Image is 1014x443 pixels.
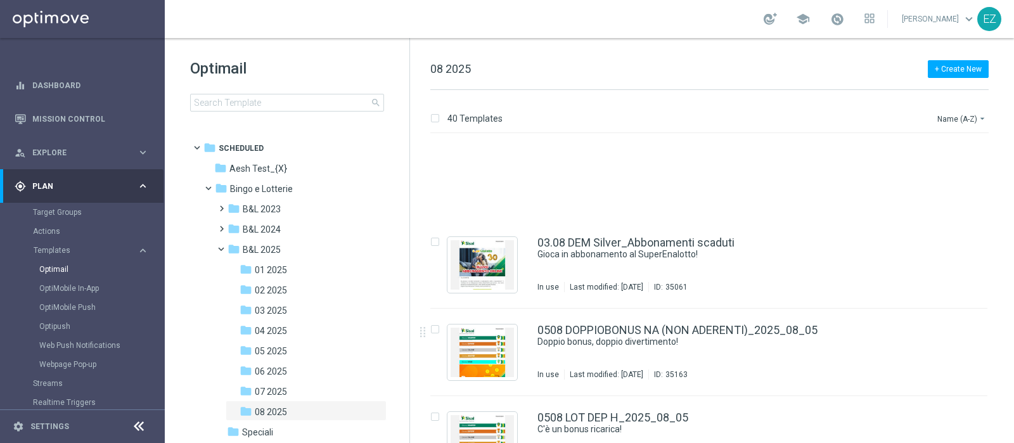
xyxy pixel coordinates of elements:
[15,68,149,102] div: Dashboard
[15,102,149,136] div: Mission Control
[33,245,150,255] button: Templates keyboard_arrow_right
[228,243,240,255] i: folder
[665,369,688,380] div: 35163
[14,181,150,191] button: gps_fixed Plan keyboard_arrow_right
[39,317,164,336] div: Optipush
[240,324,252,337] i: folder
[39,340,132,350] a: Web Push Notifications
[14,114,150,124] button: Mission Control
[15,181,137,192] div: Plan
[15,147,137,158] div: Explore
[34,247,137,254] div: Templates
[240,263,252,276] i: folder
[242,427,273,438] span: Speciali
[228,222,240,235] i: folder
[240,344,252,357] i: folder
[240,304,252,316] i: folder
[537,336,934,348] div: Doppio bonus, doppio divertimento!
[32,102,149,136] a: Mission Control
[15,80,26,91] i: equalizer
[243,224,281,235] span: B&L 2024
[648,369,688,380] div: ID:
[928,60,989,78] button: + Create New
[203,141,216,154] i: folder
[255,305,287,316] span: 03 2025
[255,366,287,377] span: 06 2025
[537,423,934,435] div: C'è un bonus ricarica!
[255,386,287,397] span: 07 2025
[15,181,26,192] i: gps_fixed
[39,260,164,279] div: Optimail
[537,324,818,336] a: 0508 DOPPIOBONUS NA (NON ADERENTI)_2025_08_05
[39,321,132,331] a: Optipush
[137,146,149,158] i: keyboard_arrow_right
[430,62,471,75] span: 08 2025
[901,10,977,29] a: [PERSON_NAME]keyboard_arrow_down
[796,12,810,26] span: school
[14,80,150,91] button: equalizer Dashboard
[15,147,26,158] i: person_search
[243,244,281,255] span: B&L 2025
[240,385,252,397] i: folder
[240,364,252,377] i: folder
[447,113,503,124] p: 40 Templates
[977,113,987,124] i: arrow_drop_down
[214,162,227,174] i: folder
[32,68,149,102] a: Dashboard
[228,202,240,215] i: folder
[33,207,132,217] a: Target Groups
[33,393,164,412] div: Realtime Triggers
[190,58,384,79] h1: Optimail
[665,282,688,292] div: 35061
[537,412,688,423] a: 0508 LOT DEP H_2025_08_05
[39,355,164,374] div: Webpage Pop-up
[537,336,905,348] a: Doppio bonus, doppio divertimento!
[14,148,150,158] div: person_search Explore keyboard_arrow_right
[33,374,164,393] div: Streams
[33,203,164,222] div: Target Groups
[39,359,132,369] a: Webpage Pop-up
[39,264,132,274] a: Optimail
[537,237,735,248] a: 03.08 DEM Silver_Abbonamenti scaduti
[537,248,934,260] div: Gioca in abbonamento al SuperEnalotto!
[39,279,164,298] div: OptiMobile In-App
[30,423,69,430] a: Settings
[418,221,1011,309] div: Press SPACE to select this row.
[977,7,1001,31] div: EZ
[33,378,132,388] a: Streams
[215,182,228,195] i: folder
[219,143,264,154] span: Scheduled
[537,248,905,260] a: Gioca in abbonamento al SuperEnalotto!
[240,283,252,296] i: folder
[32,183,137,190] span: Plan
[648,282,688,292] div: ID:
[565,369,648,380] div: Last modified: [DATE]
[451,328,514,377] img: 35163.jpeg
[537,423,905,435] a: C'è un bonus ricarica!
[243,203,281,215] span: B&L 2023
[240,405,252,418] i: folder
[565,282,648,292] div: Last modified: [DATE]
[537,369,559,380] div: In use
[229,163,287,174] span: Aesh Test_{X}
[255,264,287,276] span: 01 2025
[137,180,149,192] i: keyboard_arrow_right
[190,94,384,112] input: Search Template
[255,406,287,418] span: 08 2025
[230,183,293,195] span: Bingo e Lotterie
[371,98,381,108] span: search
[962,12,976,26] span: keyboard_arrow_down
[255,285,287,296] span: 02 2025
[34,247,124,254] span: Templates
[255,345,287,357] span: 05 2025
[418,309,1011,396] div: Press SPACE to select this row.
[451,240,514,290] img: 35061.jpeg
[33,397,132,408] a: Realtime Triggers
[39,336,164,355] div: Web Push Notifications
[33,222,164,241] div: Actions
[39,298,164,317] div: OptiMobile Push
